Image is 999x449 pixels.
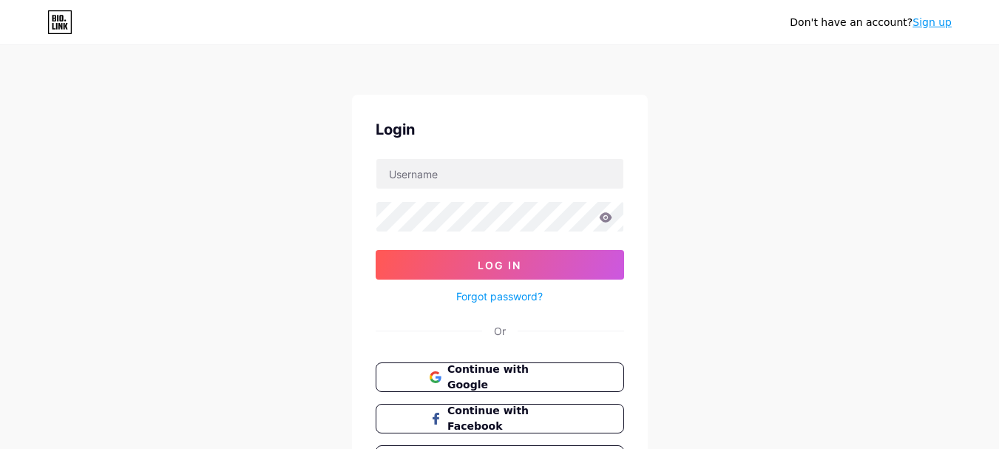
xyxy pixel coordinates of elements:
[376,404,624,433] button: Continue with Facebook
[456,288,543,304] a: Forgot password?
[376,250,624,280] button: Log In
[478,259,521,271] span: Log In
[912,16,952,28] a: Sign up
[376,362,624,392] button: Continue with Google
[447,362,569,393] span: Continue with Google
[376,118,624,141] div: Login
[790,15,952,30] div: Don't have an account?
[376,159,623,189] input: Username
[447,403,569,434] span: Continue with Facebook
[494,323,506,339] div: Or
